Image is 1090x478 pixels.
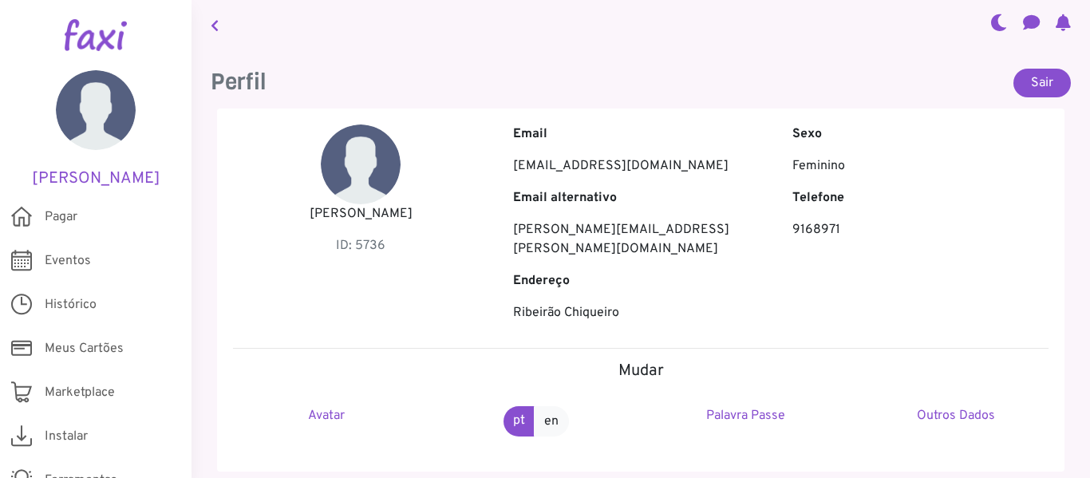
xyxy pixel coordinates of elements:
[233,236,489,255] p: ID: 5736
[792,126,822,142] b: Sexo
[792,190,844,206] b: Telefone
[45,295,97,314] span: Histórico
[706,408,785,424] a: Palavra Passe
[24,169,168,188] h5: [PERSON_NAME]
[513,156,769,176] p: [EMAIL_ADDRESS][DOMAIN_NAME]
[321,124,401,204] img: Jaquelina
[513,126,547,142] b: Email
[45,339,124,358] span: Meus Cartões
[792,156,1049,176] p: Feminino
[45,251,91,271] span: Eventos
[24,70,168,188] a: [PERSON_NAME]
[1013,69,1071,97] a: Sair
[233,361,1049,381] h5: Mudar
[504,406,535,437] a: pt
[233,204,489,223] p: [PERSON_NAME]
[45,207,77,227] span: Pagar
[534,406,569,437] a: en
[45,427,88,446] span: Instalar
[45,383,115,402] span: Marketplace
[513,303,769,322] p: Ribeirão Chiqueiro
[308,408,345,424] a: Avatar
[792,220,1049,239] p: 9168971
[917,408,995,424] a: Outros Dados
[513,190,617,206] b: Email alternativo
[513,273,570,289] b: Endereço
[211,69,629,96] h3: Perfil
[513,220,769,259] p: [PERSON_NAME][EMAIL_ADDRESS][PERSON_NAME][DOMAIN_NAME]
